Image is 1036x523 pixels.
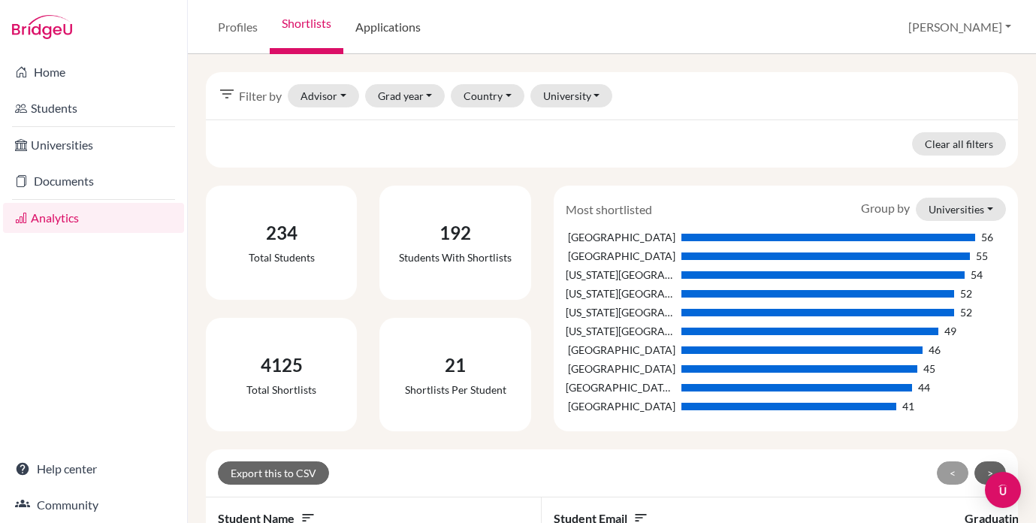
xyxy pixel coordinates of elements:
[566,267,676,283] div: [US_STATE][GEOGRAPHIC_DATA]
[451,84,524,107] button: Country
[288,84,359,107] button: Advisor
[554,201,663,219] div: Most shortlisted
[985,472,1021,508] div: Open Intercom Messenger
[12,15,72,39] img: Bridge-U
[3,130,184,160] a: Universities
[566,323,676,339] div: [US_STATE][GEOGRAPHIC_DATA]
[249,219,315,246] div: 234
[405,382,506,398] div: Shortlists per student
[850,198,1017,221] div: Group by
[218,461,329,485] button: Export this to CSV
[937,461,968,485] button: <
[944,323,956,339] div: 49
[566,342,676,358] div: [GEOGRAPHIC_DATA]
[399,219,512,246] div: 192
[566,229,676,245] div: [GEOGRAPHIC_DATA]
[3,454,184,484] a: Help center
[960,286,972,301] div: 52
[3,57,184,87] a: Home
[566,286,676,301] div: [US_STATE][GEOGRAPHIC_DATA]
[916,198,1006,221] button: Universities
[3,203,184,233] a: Analytics
[3,93,184,123] a: Students
[976,248,988,264] div: 55
[566,379,676,395] div: [GEOGRAPHIC_DATA][US_STATE]
[405,352,506,379] div: 21
[981,229,993,245] div: 56
[971,267,983,283] div: 54
[3,166,184,196] a: Documents
[246,382,316,398] div: Total shortlists
[530,84,613,107] button: University
[566,248,676,264] div: [GEOGRAPHIC_DATA]
[566,304,676,320] div: [US_STATE][GEOGRAPHIC_DATA]
[902,13,1018,41] button: [PERSON_NAME]
[566,398,676,414] div: [GEOGRAPHIC_DATA]
[365,84,446,107] button: Grad year
[239,87,282,105] span: Filter by
[923,361,935,376] div: 45
[912,132,1006,156] a: Clear all filters
[246,352,316,379] div: 4125
[929,342,941,358] div: 46
[960,304,972,320] div: 52
[918,379,930,395] div: 44
[3,490,184,520] a: Community
[974,461,1006,485] button: >
[902,398,914,414] div: 41
[249,249,315,265] div: Total students
[218,85,236,103] i: filter_list
[566,361,676,376] div: [GEOGRAPHIC_DATA]
[399,249,512,265] div: Students with shortlists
